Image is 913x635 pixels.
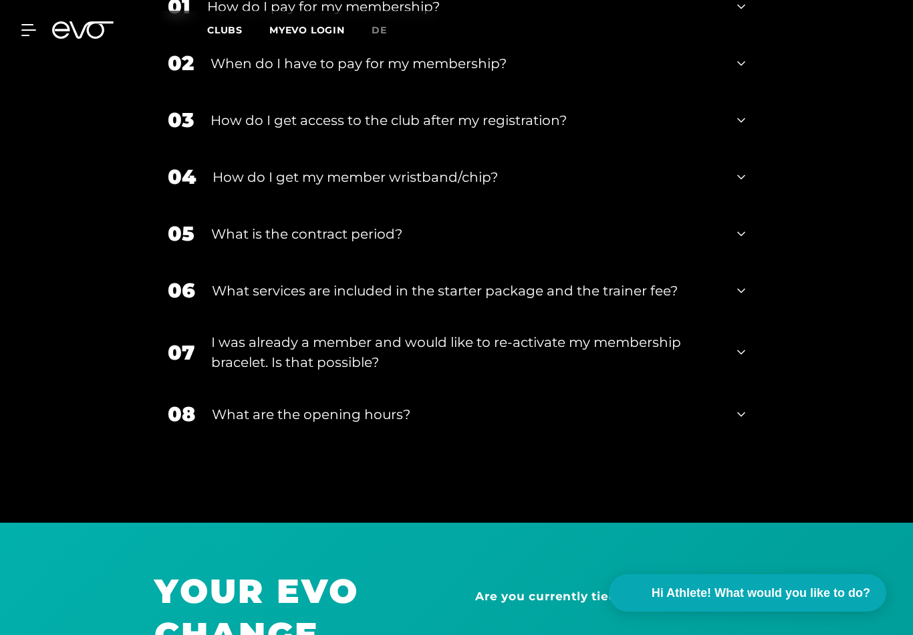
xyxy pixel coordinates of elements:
button: Hi Athlete! What would you like to do? [609,574,886,612]
a: de [372,23,403,38]
a: MYEVO LOGIN [269,24,345,36]
a: Clubs [207,23,269,36]
div: What is the contract period? [211,224,721,244]
span: de [372,24,387,36]
div: 02 [168,48,194,78]
div: When do I have to pay for my membership? [211,53,721,74]
div: How do I get my member wristband/chip? [213,167,721,187]
div: What services are included in the starter package and the trainer fee? [212,281,721,301]
div: What are the opening hours? [212,404,721,424]
div: 05 [168,219,194,249]
strong: Are you currently tied to another studio? [475,590,740,603]
div: 07 [168,338,194,368]
div: 04 [168,162,196,192]
div: 06 [168,275,195,305]
div: I was already a member and would like to re-activate my membership bracelet. Is that possible? [211,332,721,372]
div: How do I get access to the club after my registration? [211,110,721,130]
span: Clubs [207,24,243,36]
div: 08 [168,399,195,429]
div: 03 [168,105,194,135]
span: Hi Athlete! What would you like to do? [652,584,870,602]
